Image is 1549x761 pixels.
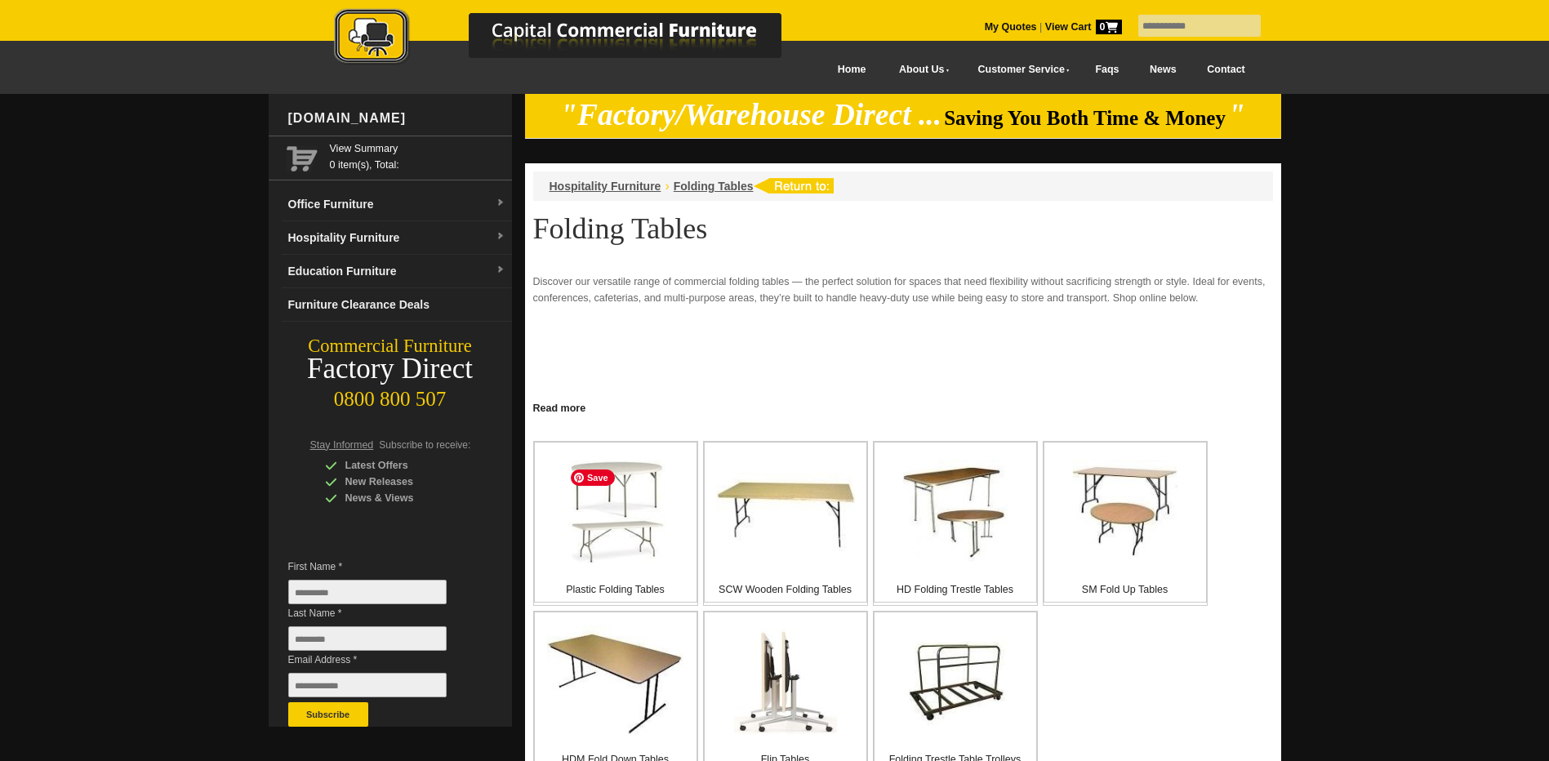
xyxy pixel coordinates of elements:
img: Folding Trestle Table Trolleys [903,630,1008,734]
a: View Summary [330,140,505,157]
img: return to [753,178,834,194]
a: Click to read more [525,396,1281,416]
a: Hospitality Furniture [550,180,661,193]
a: Furniture Clearance Deals [282,288,512,322]
em: " [1228,98,1245,131]
a: SM Fold Up Tables SM Fold Up Tables [1043,441,1208,606]
a: Folding Tables [674,180,754,193]
span: Stay Informed [310,439,374,451]
img: Capital Commercial Furniture Logo [289,8,861,68]
em: "Factory/Warehouse Direct ... [560,98,941,131]
input: First Name * [288,580,447,604]
div: Latest Offers [325,457,480,474]
p: SCW Wooden Folding Tables [705,581,866,598]
a: Hospitality Furnituredropdown [282,221,512,255]
span: 0 item(s), Total: [330,140,505,171]
div: [DOMAIN_NAME] [282,94,512,143]
img: Plastic Folding Tables [563,461,669,563]
span: Save [571,470,615,486]
div: New Releases [325,474,480,490]
a: Contact [1191,51,1260,88]
img: dropdown [496,198,505,208]
span: Subscribe to receive: [379,439,470,451]
span: 0 [1096,20,1122,34]
img: Flip Tables [734,629,837,735]
img: HD Folding Trestle Tables [903,460,1008,564]
span: Email Address * [288,652,471,668]
input: Email Address * [288,673,447,697]
a: Capital Commercial Furniture Logo [289,8,861,73]
div: Commercial Furniture [269,335,512,358]
p: Plastic Folding Tables [535,581,697,598]
a: Plastic Folding Tables Plastic Folding Tables [533,441,698,606]
input: Last Name * [288,626,447,651]
img: dropdown [496,232,505,242]
a: Faqs [1080,51,1135,88]
a: View Cart0 [1042,21,1121,33]
a: My Quotes [985,21,1037,33]
img: SCW Wooden Folding Tables [716,473,855,551]
a: Education Furnituredropdown [282,255,512,288]
li: › [665,178,669,194]
div: News & Views [325,490,480,506]
span: Saving You Both Time & Money [944,107,1226,129]
p: SM Fold Up Tables [1044,581,1206,598]
img: SM Fold Up Tables [1073,460,1177,564]
h1: Folding Tables [533,213,1273,244]
span: First Name * [288,559,471,575]
a: SCW Wooden Folding Tables SCW Wooden Folding Tables [703,441,868,606]
p: HD Folding Trestle Tables [875,581,1036,598]
button: Subscribe [288,702,368,727]
a: Office Furnituredropdown [282,188,512,221]
p: Discover our versatile range of commercial folding tables — the perfect solution for spaces that ... [533,274,1273,306]
strong: View Cart [1045,21,1122,33]
div: 0800 800 507 [269,380,512,411]
a: About Us [881,51,959,88]
a: HD Folding Trestle Tables HD Folding Trestle Tables [873,441,1038,606]
span: Last Name * [288,605,471,621]
img: HDM Fold Down Tables [547,625,683,740]
img: dropdown [496,265,505,275]
a: Customer Service [959,51,1079,88]
a: News [1134,51,1191,88]
div: Factory Direct [269,358,512,380]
